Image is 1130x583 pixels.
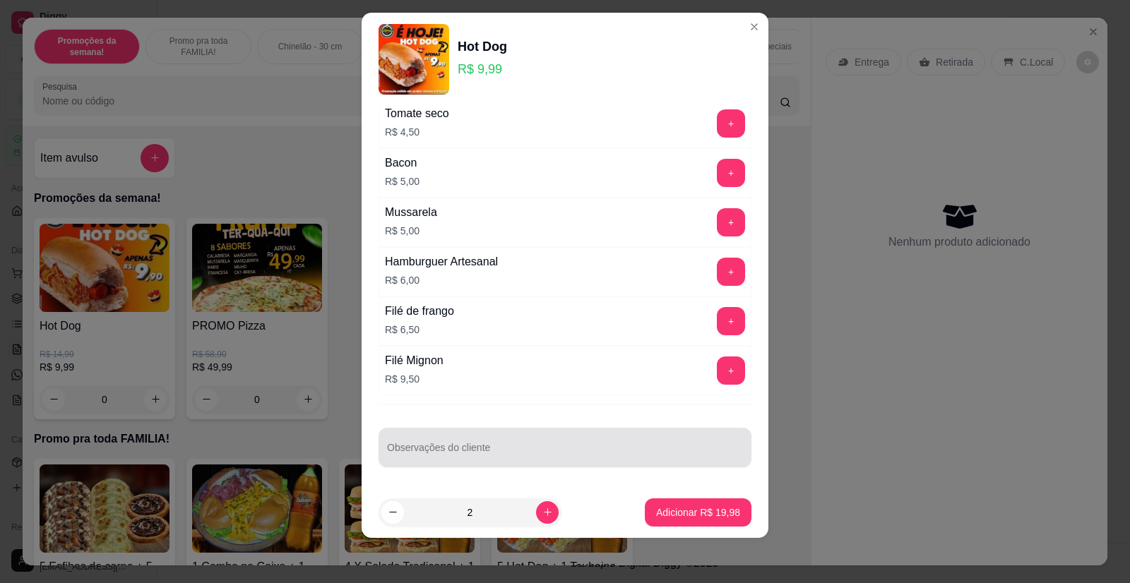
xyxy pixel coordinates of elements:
[385,155,420,172] div: Bacon
[458,37,507,56] div: Hot Dog
[645,498,751,527] button: Adicionar R$ 19,98
[717,258,745,286] button: add
[717,208,745,236] button: add
[385,224,437,238] p: R$ 5,00
[385,253,498,270] div: Hamburguer Artesanal
[717,356,745,385] button: add
[717,109,745,138] button: add
[387,446,743,460] input: Observações do cliente
[381,501,404,524] button: decrease-product-quantity
[385,204,437,221] div: Mussarela
[385,125,449,139] p: R$ 4,50
[656,505,740,519] p: Adicionar R$ 19,98
[385,273,498,287] p: R$ 6,00
[717,159,745,187] button: add
[385,303,454,320] div: Filé de frango
[385,323,454,337] p: R$ 6,50
[458,59,507,79] p: R$ 9,99
[536,501,559,524] button: increase-product-quantity
[385,105,449,122] div: Tomate seco
[385,372,444,386] p: R$ 9,50
[717,307,745,335] button: add
[385,352,444,369] div: Filé Mignon
[385,174,420,188] p: R$ 5,00
[379,24,449,95] img: product-image
[743,16,766,38] button: Close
